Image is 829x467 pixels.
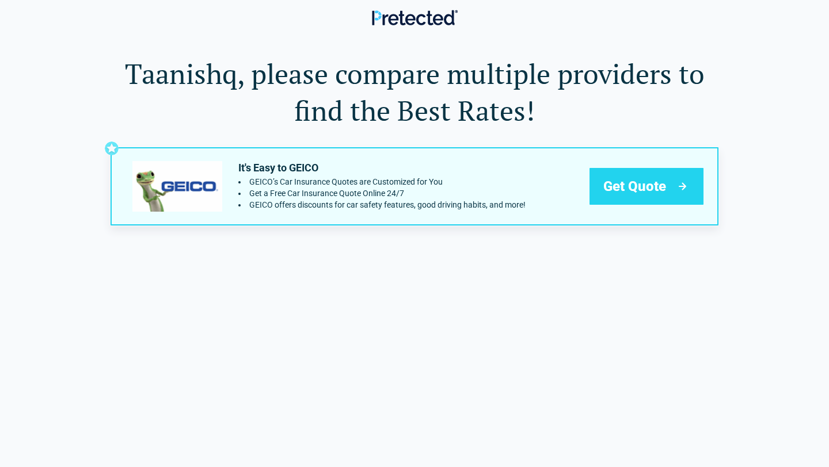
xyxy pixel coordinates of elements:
li: Get a Free Car Insurance Quote Online 24/7 [238,189,526,198]
span: Get Quote [603,177,666,196]
a: geico's logoIt's Easy to GEICOGEICO’s Car Insurance Quotes are Customized for YouGet a Free Car I... [111,147,718,225]
h1: Taanishq, please compare multiple providers to find the Best Rates! [111,55,718,129]
p: It's Easy to GEICO [238,161,526,175]
li: GEICO offers discounts for car safety features, good driving habits, and more! [238,200,526,209]
img: geico's logo [126,161,229,212]
li: GEICO’s Car Insurance Quotes are Customized for You [238,177,526,186]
